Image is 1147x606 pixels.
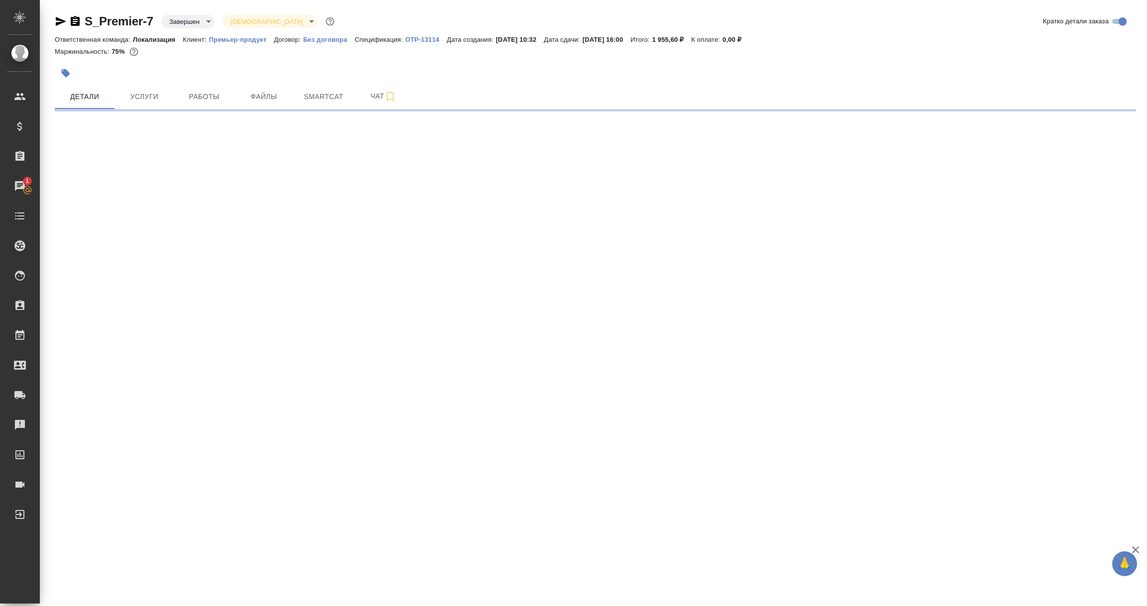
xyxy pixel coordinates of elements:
[55,62,77,84] button: Добавить тэг
[120,91,168,103] span: Услуги
[631,36,652,43] p: Итого:
[384,91,396,102] svg: Подписаться
[183,36,209,43] p: Клиент:
[223,15,318,28] div: Завершен
[405,35,447,43] a: OTP-13114
[112,48,127,55] p: 75%
[133,36,183,43] p: Локализация
[405,36,447,43] p: OTP-13114
[85,14,153,28] a: S_Premier-7
[55,36,133,43] p: Ответственная команда:
[161,15,215,28] div: Завершен
[2,174,37,199] a: 1
[544,36,582,43] p: Дата сдачи:
[55,15,67,27] button: Скопировать ссылку для ЯМессенджера
[166,17,203,26] button: Завершен
[55,48,112,55] p: Маржинальность:
[303,35,355,43] a: Без договора
[652,36,691,43] p: 1 955,60 ₽
[274,36,303,43] p: Договор:
[355,36,405,43] p: Спецификация:
[1112,551,1137,576] button: 🙏
[496,36,544,43] p: [DATE] 10:32
[359,90,407,102] span: Чат
[1043,16,1109,26] span: Кратко детали заказа
[19,176,35,186] span: 1
[69,15,81,27] button: Скопировать ссылку
[722,36,749,43] p: 0,00 ₽
[324,15,337,28] button: Доп статусы указывают на важность/срочность заказа
[691,36,723,43] p: К оплате:
[240,91,288,103] span: Файлы
[127,45,140,58] button: 399.80 RUB;
[180,91,228,103] span: Работы
[228,17,306,26] button: [DEMOGRAPHIC_DATA]
[1116,553,1133,574] span: 🙏
[61,91,109,103] span: Детали
[582,36,631,43] p: [DATE] 16:00
[447,36,495,43] p: Дата создания:
[300,91,347,103] span: Smartcat
[209,35,274,43] a: Премьер-продукт
[209,36,274,43] p: Премьер-продукт
[303,36,355,43] p: Без договора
